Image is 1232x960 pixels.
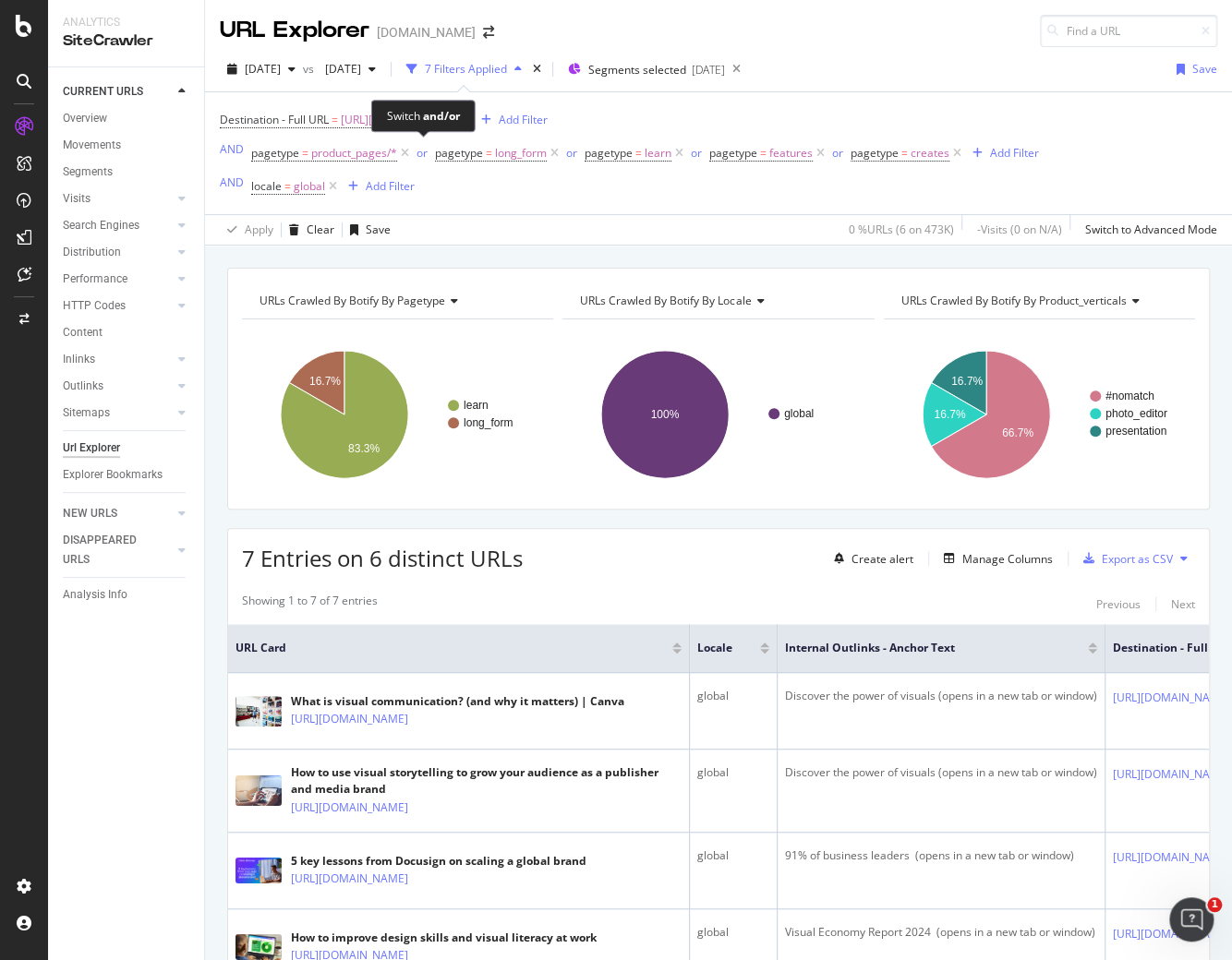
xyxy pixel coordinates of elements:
div: Previous [1096,596,1141,612]
a: Distribution [63,243,173,262]
button: Switch to Advanced Mode [1078,215,1217,245]
span: locale [697,640,732,656]
div: 91% of business leaders ⁠ (opens in a new tab or window) [785,847,1097,864]
a: Analysis Info [63,585,191,605]
div: Url Explorer [63,438,120,458]
div: Movements [63,136,121,155]
span: URL Card [236,640,668,656]
div: NEW URLS [63,504,117,523]
span: URLs Crawled By Botify By product_verticals [901,293,1127,308]
a: CURRENT URLS [63,82,173,102]
span: pagetype [435,145,483,161]
a: Url Explorer [63,438,191,458]
a: Segments [63,162,191,182]
a: Explorer Bookmarks [63,465,191,485]
div: Visits [63,189,91,209]
button: Create alert [827,544,913,573]
span: creates [911,140,949,166]
button: or [566,144,577,162]
div: Manage Columns [962,551,1053,567]
a: NEW URLS [63,504,173,523]
button: Add Filter [341,175,415,198]
div: AND [220,141,244,157]
button: Export as CSV [1076,544,1173,573]
button: or [691,144,702,162]
button: Previous [1096,593,1141,615]
span: 2025 Jul. 13th [318,61,361,77]
div: Segments [63,162,113,182]
div: Add Filter [499,112,548,127]
span: features [769,140,813,166]
span: product_pages/* [311,140,397,166]
button: AND [220,174,244,191]
svg: A chart. [242,334,553,495]
div: - Visits ( 0 on N/A ) [977,222,1062,237]
text: 16.7% [934,408,965,421]
div: Showing 1 to 7 of 7 entries [242,593,378,615]
div: Switch to Advanced Mode [1085,222,1217,237]
a: DISAPPEARED URLS [63,531,173,570]
span: = [486,145,492,161]
svg: A chart. [884,334,1195,495]
a: Performance [63,270,173,289]
span: 7 Entries on 6 distinct URLs [242,543,523,573]
span: long_form [495,140,547,166]
div: CURRENT URLS [63,82,143,102]
div: Save [1192,61,1217,77]
a: [URL][DOMAIN_NAME] [291,710,408,728]
a: Sitemaps [63,403,173,423]
img: main image [236,934,282,960]
a: [URL][DOMAIN_NAME] [291,798,408,817]
div: SiteCrawler [63,30,189,52]
div: Switch [387,108,460,124]
a: Content [63,323,191,342]
div: 5 key lessons from Docusign on scaling a global brand [291,853,586,870]
div: Outlinks [63,377,103,396]
div: Save [366,222,391,237]
div: How to improve design skills and visual literacy at work [291,930,597,946]
text: learn [464,399,489,412]
span: URLs Crawled By Botify By locale [580,293,751,308]
div: global [697,924,769,941]
div: Overview [63,109,107,128]
div: Distribution [63,243,121,262]
text: 16.7% [309,375,341,388]
div: global [697,847,769,864]
div: What is visual communication? (and why it matters) | Canva [291,693,624,710]
button: AND [220,140,244,158]
div: Export as CSV [1102,551,1173,567]
img: main image [236,858,282,883]
text: 83.3% [348,442,380,455]
div: Next [1171,596,1195,612]
a: Outlinks [63,377,173,396]
span: = [760,145,767,161]
text: presentation [1105,425,1166,438]
span: pagetype [851,145,899,161]
div: [DOMAIN_NAME] [377,23,476,42]
button: Save [1169,54,1217,84]
text: 100% [651,408,680,421]
div: Search Engines [63,216,139,235]
span: learn [645,140,671,166]
img: main image [236,775,282,806]
span: = [901,145,908,161]
span: = [332,112,338,127]
a: Search Engines [63,216,173,235]
a: Visits [63,189,173,209]
span: Segments selected [588,62,686,78]
span: pagetype [585,145,633,161]
div: Add Filter [366,178,415,194]
span: Destination - Full URL [220,112,329,127]
div: AND [220,174,244,190]
span: = [635,145,642,161]
a: [URL][DOMAIN_NAME] [1113,689,1230,707]
button: [DATE] [220,54,303,84]
div: Add Filter [990,145,1039,161]
text: long_form [464,416,513,429]
div: Analytics [63,15,189,30]
div: Create alert [852,551,913,567]
span: vs [303,61,318,77]
div: Discover the power of visuals (opens in a new tab or window) [785,764,1097,781]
